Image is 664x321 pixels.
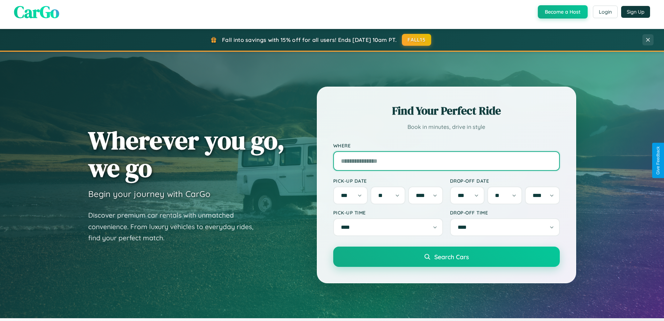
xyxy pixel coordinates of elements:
button: Login [593,6,618,18]
h1: Wherever you go, we go [88,126,285,182]
button: Search Cars [333,247,560,267]
label: Where [333,143,560,148]
div: Give Feedback [656,146,661,175]
span: CarGo [14,0,59,23]
label: Pick-up Date [333,178,443,184]
span: Fall into savings with 15% off for all users! Ends [DATE] 10am PT. [222,36,397,43]
span: Search Cars [434,253,469,261]
h2: Find Your Perfect Ride [333,103,560,118]
p: Discover premium car rentals with unmatched convenience. From luxury vehicles to everyday rides, ... [88,210,262,244]
button: Sign Up [621,6,650,18]
label: Drop-off Date [450,178,560,184]
label: Drop-off Time [450,210,560,216]
h3: Begin your journey with CarGo [88,189,211,199]
label: Pick-up Time [333,210,443,216]
p: Book in minutes, drive in style [333,122,560,132]
button: FALL15 [402,34,431,46]
button: Become a Host [538,5,588,19]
